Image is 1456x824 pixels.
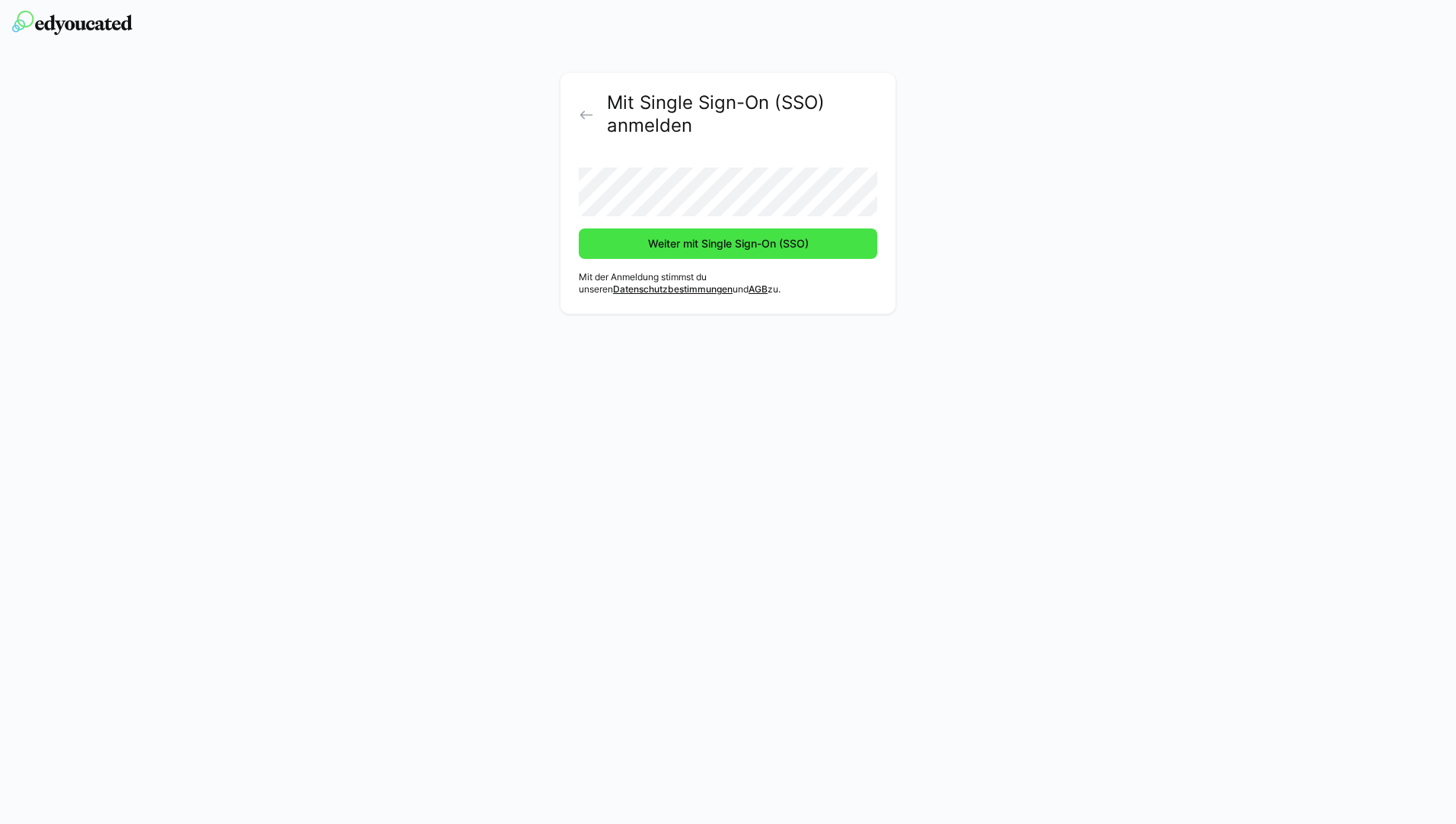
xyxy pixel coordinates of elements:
a: AGB [749,283,768,295]
a: Datenschutzbestimmungen [613,283,733,295]
h2: Mit Single Sign-On (SSO) anmelden [607,91,877,137]
button: Weiter mit Single Sign-On (SSO) [579,228,877,259]
img: edyoucated [12,11,133,35]
p: Mit der Anmeldung stimmst du unseren und zu. [579,271,877,295]
span: Weiter mit Single Sign-On (SSO) [646,236,811,251]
